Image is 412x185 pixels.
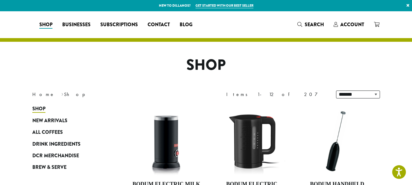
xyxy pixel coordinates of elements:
span: Brew & Serve [32,164,66,171]
span: Shop [39,21,52,29]
a: Shop [34,20,57,30]
span: Shop [32,105,45,113]
h1: Shop [28,56,385,74]
img: DP3954.01-002.png [131,106,201,176]
div: Items 1-12 of 207 [226,91,327,98]
img: DP3927.01-002.png [302,106,372,176]
span: › [61,89,63,98]
a: DCR Merchandise [32,150,106,162]
span: Businesses [62,21,91,29]
span: Search [305,21,324,28]
span: New Arrivals [32,117,67,125]
span: Contact [148,21,170,29]
span: Drink Ingredients [32,141,81,148]
a: Home [32,91,55,98]
nav: Breadcrumb [32,91,197,98]
span: Subscriptions [100,21,138,29]
a: Get started with our best seller [195,3,253,8]
span: All Coffees [32,129,63,136]
a: Shop [32,103,106,115]
a: Drink Ingredients [32,138,106,150]
a: Brew & Serve [32,162,106,173]
span: Blog [180,21,192,29]
span: DCR Merchandise [32,152,79,160]
span: Account [340,21,364,28]
a: All Coffees [32,126,106,138]
a: New Arrivals [32,115,106,126]
a: Search [292,20,329,30]
img: DP3955.01.png [217,106,287,176]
